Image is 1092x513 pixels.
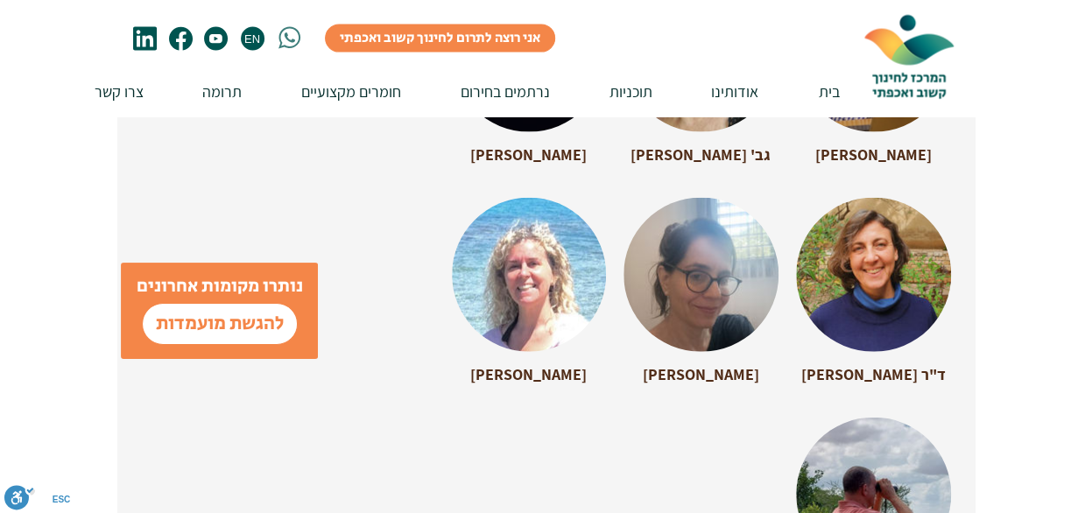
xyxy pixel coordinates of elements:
p: תרומה [194,67,250,116]
a: חומרים מקצועיים [255,67,414,116]
a: להגשת מועמדות [142,303,298,345]
svg: פייסבוק [169,27,193,51]
svg: whatsapp [278,27,300,49]
span: גב' [PERSON_NAME] [631,144,771,165]
a: בית [771,67,853,116]
span: [PERSON_NAME] [470,364,587,384]
a: צרו קשר [49,67,157,116]
p: נרתמים בחירום [452,67,559,116]
span: [PERSON_NAME] [643,364,759,384]
a: תוכניות [563,67,666,116]
span: להגשת מועמדות [156,311,284,338]
span: [PERSON_NAME] [470,144,587,165]
a: EN [241,27,264,51]
svg: youtube [204,27,228,51]
span: אני רוצה לתרום לחינוך קשוב ואכפתי [340,29,540,48]
a: תרומה [157,67,255,116]
span: EN [242,32,262,46]
span: נותרו מקומות אחרונים [137,273,303,299]
p: בית [810,67,849,116]
a: נרתמים בחירום [414,67,563,116]
a: אודותינו [666,67,771,116]
p: חומרים מקצועיים [292,67,410,116]
p: תוכניות [601,67,661,116]
iframe: Wix Chat [851,438,1092,513]
nav: אתר [49,67,853,116]
span: ד"ר [PERSON_NAME] [801,364,946,384]
p: אודותינו [702,67,767,116]
p: צרו קשר [86,67,152,116]
span: [PERSON_NAME] [815,144,932,165]
a: אני רוצה לתרום לחינוך קשוב ואכפתי [325,25,555,53]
